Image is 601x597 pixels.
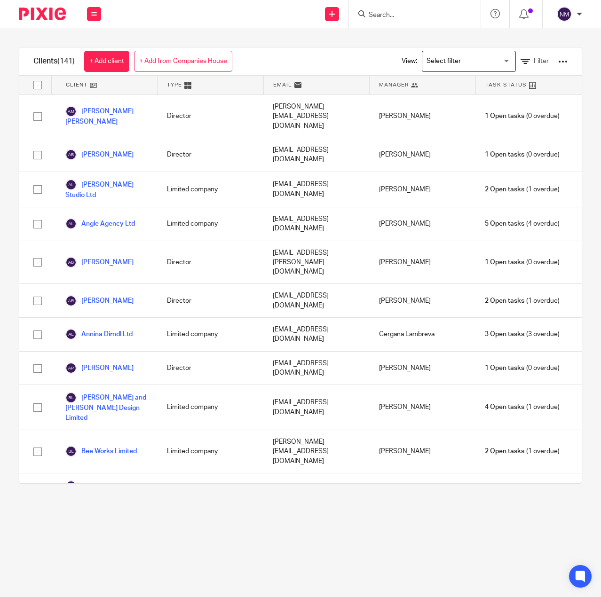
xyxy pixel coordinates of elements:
div: [PERSON_NAME] [370,95,476,138]
span: (1 overdue) [485,296,559,306]
a: [PERSON_NAME] [PERSON_NAME] [65,480,148,501]
span: 1 Open tasks [485,258,524,267]
a: [PERSON_NAME] [65,257,134,268]
img: svg%3E [65,218,77,229]
img: svg%3E [65,149,77,160]
span: Manager [379,81,409,89]
input: Search [368,11,452,20]
input: Select all [29,76,47,94]
div: [EMAIL_ADDRESS][DOMAIN_NAME] [263,352,370,385]
div: Gergana Lambreva [370,318,476,351]
div: Director [158,284,264,317]
div: [PERSON_NAME] [370,473,476,508]
span: (0 overdue) [485,111,559,121]
img: svg%3E [65,329,77,340]
div: [PERSON_NAME] [370,284,476,317]
div: [PERSON_NAME] [370,385,476,430]
span: Email [273,81,292,89]
span: Type [167,81,182,89]
a: [PERSON_NAME] [65,295,134,306]
a: [PERSON_NAME] Studio Ltd [65,179,148,200]
div: [PERSON_NAME] [370,207,476,241]
div: [PERSON_NAME] [370,352,476,385]
div: [PERSON_NAME] [370,138,476,172]
a: [PERSON_NAME] [65,149,134,160]
img: svg%3E [65,257,77,268]
div: --- [263,473,370,508]
img: svg%3E [65,480,77,492]
img: svg%3E [557,7,572,22]
span: (0 overdue) [485,150,559,159]
div: [PERSON_NAME] [370,241,476,284]
div: Director [158,473,264,508]
span: (141) [57,57,75,65]
span: (3 overdue) [485,330,559,339]
a: Bee Works Limited [65,446,137,457]
div: [PERSON_NAME] [370,172,476,207]
div: Limited company [158,207,264,241]
div: [EMAIL_ADDRESS][DOMAIN_NAME] [263,284,370,317]
span: (0 overdue) [485,258,559,267]
h1: Clients [33,56,75,66]
span: 5 Open tasks [485,219,524,228]
span: 3 Open tasks [485,330,524,339]
div: Search for option [422,51,516,72]
img: svg%3E [65,362,77,374]
span: Client [66,81,87,89]
span: Task Status [485,81,527,89]
div: Limited company [158,385,264,430]
a: + Add client [84,51,129,72]
div: Director [158,95,264,138]
a: [PERSON_NAME] and [PERSON_NAME] Design Limited [65,392,148,423]
div: [EMAIL_ADDRESS][DOMAIN_NAME] [263,172,370,207]
span: 2 Open tasks [485,447,524,456]
div: [EMAIL_ADDRESS][DOMAIN_NAME] [263,207,370,241]
img: svg%3E [65,179,77,190]
input: Search for option [423,53,510,70]
div: [EMAIL_ADDRESS][DOMAIN_NAME] [263,385,370,430]
div: Director [158,241,264,284]
div: View: [387,47,568,75]
img: svg%3E [65,446,77,457]
span: (1 overdue) [485,447,559,456]
span: (0 overdue) [485,363,559,373]
img: svg%3E [65,295,77,306]
div: [EMAIL_ADDRESS][PERSON_NAME][DOMAIN_NAME] [263,241,370,284]
span: 2 Open tasks [485,185,524,194]
a: + Add from Companies House [134,51,232,72]
div: Limited company [158,172,264,207]
img: Pixie [19,8,66,20]
div: Director [158,352,264,385]
span: 1 Open tasks [485,111,524,121]
div: [PERSON_NAME] [370,430,476,473]
span: 2 Open tasks [485,296,524,306]
div: [EMAIL_ADDRESS][DOMAIN_NAME] [263,138,370,172]
img: svg%3E [65,392,77,403]
span: Filter [534,58,549,64]
img: svg%3E [65,106,77,117]
div: [EMAIL_ADDRESS][DOMAIN_NAME] [263,318,370,351]
a: Annina Dirndl Ltd [65,329,133,340]
span: (4 overdue) [485,219,559,228]
span: 4 Open tasks [485,402,524,412]
a: [PERSON_NAME] [PERSON_NAME] [65,106,148,126]
span: (1 overdue) [485,402,559,412]
div: [PERSON_NAME][EMAIL_ADDRESS][DOMAIN_NAME] [263,95,370,138]
span: 1 Open tasks [485,363,524,373]
div: Limited company [158,318,264,351]
a: Angle Agency Ltd [65,218,135,229]
span: 1 Open tasks [485,150,524,159]
div: [PERSON_NAME][EMAIL_ADDRESS][DOMAIN_NAME] [263,430,370,473]
div: Limited company [158,430,264,473]
a: [PERSON_NAME] [65,362,134,374]
div: Director [158,138,264,172]
span: (1 overdue) [485,185,559,194]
